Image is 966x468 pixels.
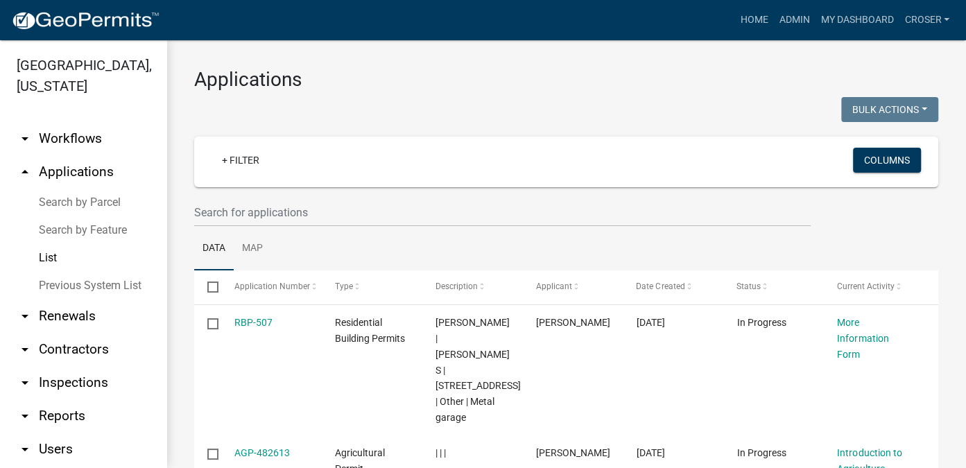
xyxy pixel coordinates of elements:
[824,270,924,304] datatable-header-cell: Current Activity
[853,148,921,173] button: Columns
[535,317,610,328] span: Rhenda S. Upp
[736,317,786,328] span: In Progress
[211,148,270,173] a: + Filter
[736,447,786,458] span: In Progress
[335,317,405,344] span: Residential Building Permits
[736,281,761,291] span: Status
[773,7,815,33] a: Admin
[841,97,938,122] button: Bulk Actions
[17,130,33,147] i: arrow_drop_down
[636,447,664,458] span: 09/23/2025
[815,7,899,33] a: My Dashboard
[435,447,445,458] span: | | |
[636,317,664,328] span: 09/23/2025
[422,270,522,304] datatable-header-cell: Description
[335,281,353,291] span: Type
[17,341,33,358] i: arrow_drop_down
[435,281,477,291] span: Description
[522,270,623,304] datatable-header-cell: Applicant
[234,317,273,328] a: RBP-507
[837,317,888,360] a: More Information Form
[17,308,33,324] i: arrow_drop_down
[234,447,290,458] a: AGP-482613
[17,374,33,391] i: arrow_drop_down
[194,270,221,304] datatable-header-cell: Select
[234,281,310,291] span: Application Number
[837,281,895,291] span: Current Activity
[17,408,33,424] i: arrow_drop_down
[899,7,955,33] a: croser
[234,227,271,271] a: Map
[535,281,571,291] span: Applicant
[221,270,321,304] datatable-header-cell: Application Number
[194,198,811,227] input: Search for applications
[194,227,234,271] a: Data
[17,164,33,180] i: arrow_drop_up
[435,317,520,423] span: Rhenda Upp | Upp, Rhenda S | 5569 E VINE STREET AMBOY, IN 46911 | Other | Metal garage
[321,270,422,304] datatable-header-cell: Type
[17,441,33,458] i: arrow_drop_down
[734,7,773,33] a: Home
[723,270,824,304] datatable-header-cell: Status
[636,281,684,291] span: Date Created
[194,68,938,92] h3: Applications
[535,447,610,458] span: Rhenda S. Upp
[623,270,723,304] datatable-header-cell: Date Created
